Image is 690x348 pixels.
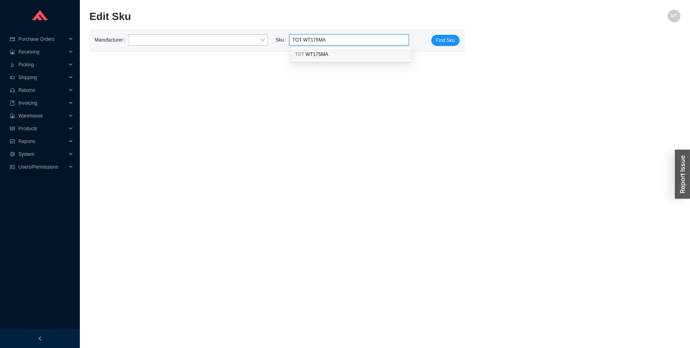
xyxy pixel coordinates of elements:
[305,52,328,57] span: WT175MA
[18,122,66,135] span: Products
[10,126,15,131] span: read
[18,161,66,173] span: Users/Permissions
[95,34,128,46] label: Manufacturer
[10,139,15,144] span: fund
[10,101,15,105] span: book
[10,37,15,42] span: credit-card
[10,88,15,93] span: customer-service
[18,135,66,148] span: Reports
[38,336,42,341] span: left
[295,52,304,57] span: TOT
[18,46,66,58] span: Receiving
[670,10,677,22] span: MT
[18,71,66,84] span: Shipping
[431,35,460,46] button: Find Sku
[10,152,15,157] span: setting
[18,109,66,122] span: Warehouse
[89,10,533,24] h2: Edit Sku
[276,34,289,46] label: Sku
[18,148,66,161] span: System
[436,36,455,44] span: Find Sku
[10,165,15,169] span: idcard
[18,84,66,97] span: Returns
[18,58,66,71] span: Picking
[18,97,66,109] span: Invoicing
[18,33,66,46] span: Purchase Orders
